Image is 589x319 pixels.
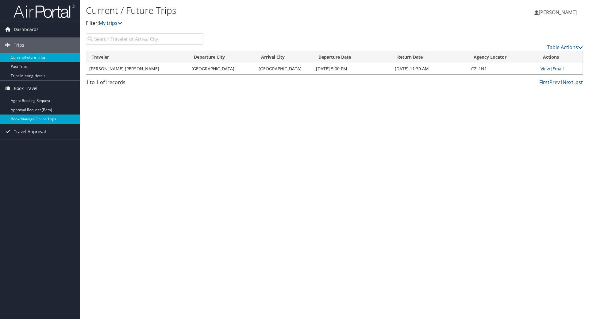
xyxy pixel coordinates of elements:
[534,3,583,21] a: [PERSON_NAME]
[547,44,583,51] a: Table Actions
[537,63,583,74] td: |
[86,51,188,63] th: Traveler: activate to sort column ascending
[99,20,122,26] a: My trips
[468,63,537,74] td: CZL1N1
[549,79,560,86] a: Prev
[14,81,37,96] span: Book Travel
[14,22,39,37] span: Dashboards
[539,79,549,86] a: First
[573,79,583,86] a: Last
[14,124,46,139] span: Travel Approval
[392,51,468,63] th: Return Date: activate to sort column ascending
[563,79,573,86] a: Next
[541,66,550,72] a: View
[86,4,417,17] h1: Current / Future Trips
[86,63,188,74] td: [PERSON_NAME] [PERSON_NAME]
[256,63,313,74] td: [GEOGRAPHIC_DATA]
[560,79,563,86] a: 1
[14,37,24,53] span: Trips
[313,63,392,74] td: [DATE] 5:00 PM
[188,51,256,63] th: Departure City: activate to sort column ascending
[188,63,256,74] td: [GEOGRAPHIC_DATA]
[552,66,564,72] a: Email
[86,79,203,89] div: 1 to 1 of records
[539,9,577,16] span: [PERSON_NAME]
[105,79,107,86] span: 1
[313,51,392,63] th: Departure Date: activate to sort column descending
[86,33,203,45] input: Search Traveler or Arrival City
[392,63,468,74] td: [DATE] 11:30 AM
[537,51,583,63] th: Actions
[256,51,313,63] th: Arrival City: activate to sort column ascending
[468,51,537,63] th: Agency Locator: activate to sort column ascending
[13,4,75,18] img: airportal-logo.png
[86,19,417,27] p: Filter:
